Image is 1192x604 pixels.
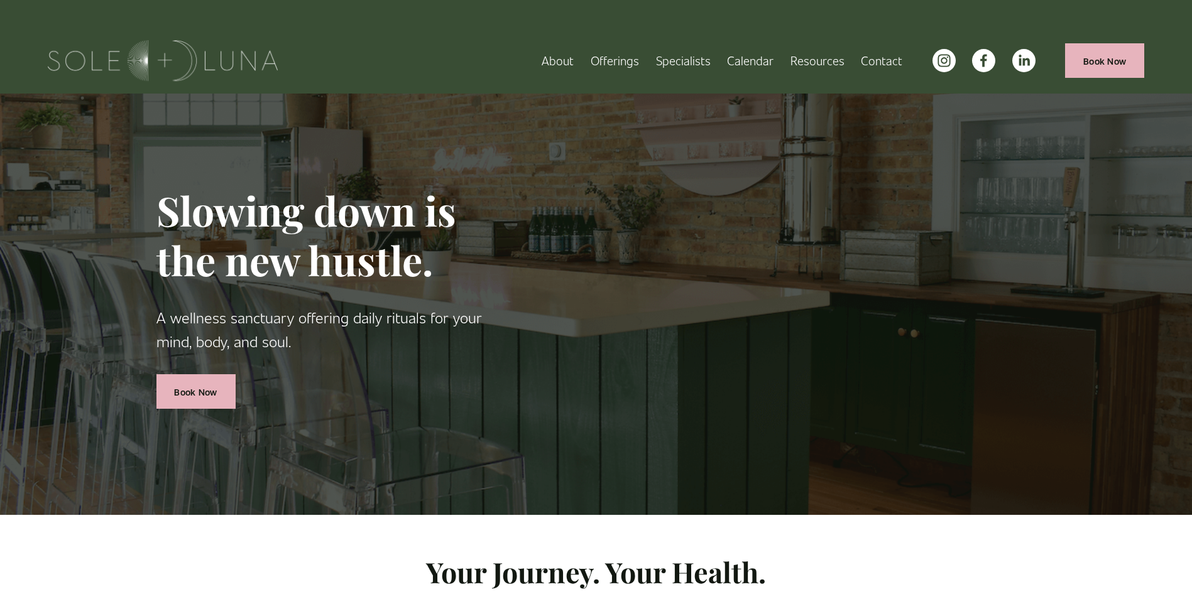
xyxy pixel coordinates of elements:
[1012,49,1036,72] a: LinkedIn
[48,40,278,81] img: Sole + Luna
[591,51,639,70] span: Offerings
[156,186,520,285] h1: Slowing down is the new hustle.
[861,50,902,72] a: Contact
[156,305,520,353] p: A wellness sanctuary offering daily rituals for your mind, body, and soul.
[932,49,956,72] a: instagram-unauth
[156,374,236,409] a: Book Now
[591,50,639,72] a: folder dropdown
[426,553,766,590] strong: Your Journey. Your Health.
[790,51,845,70] span: Resources
[727,50,774,72] a: Calendar
[542,50,574,72] a: About
[790,50,845,72] a: folder dropdown
[1065,43,1144,78] a: Book Now
[972,49,995,72] a: facebook-unauth
[656,50,711,72] a: Specialists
